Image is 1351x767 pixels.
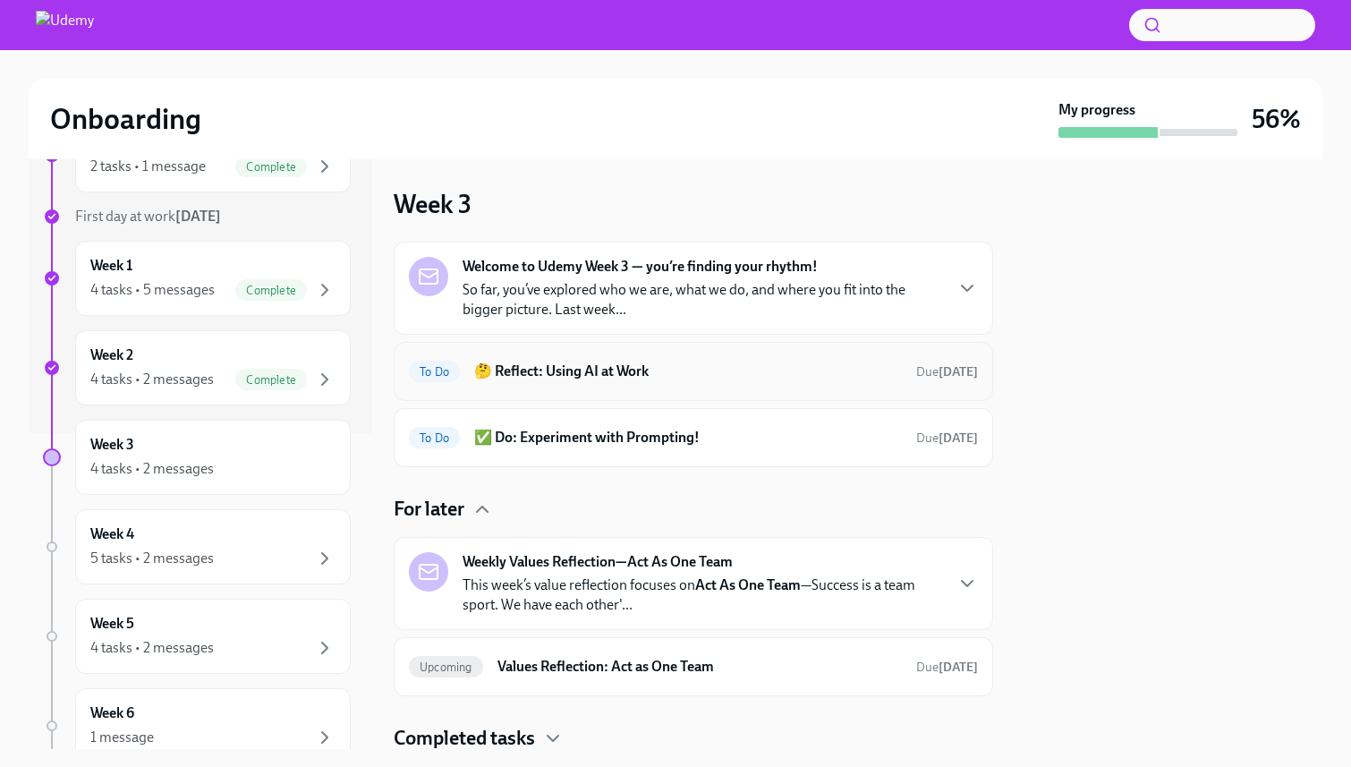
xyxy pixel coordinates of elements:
strong: [DATE] [175,208,221,225]
div: 4 tasks • 2 messages [90,638,214,658]
div: 1 message [90,728,154,747]
span: To Do [409,365,460,379]
span: Complete [235,160,307,174]
strong: [DATE] [939,430,978,446]
p: This week’s value reflection focuses on —Success is a team sport. We have each other'... [463,575,942,615]
h6: Week 3 [90,435,134,455]
h6: Week 4 [90,524,134,544]
h6: ✅ Do: Experiment with Prompting! [474,428,902,447]
h4: Completed tasks [394,725,535,752]
span: Due [916,364,978,379]
h3: Week 3 [394,188,472,220]
a: Week 24 tasks • 2 messagesComplete [43,330,351,405]
span: To Do [409,431,460,445]
strong: Welcome to Udemy Week 3 — you’re finding your rhythm! [463,257,818,277]
a: Week 14 tasks • 5 messagesComplete [43,241,351,316]
div: 4 tasks • 2 messages [90,370,214,389]
a: Week 54 tasks • 2 messages [43,599,351,674]
h6: Week 5 [90,614,134,634]
strong: Weekly Values Reflection—Act As One Team [463,552,733,572]
span: Upcoming [409,660,483,674]
h6: Week 2 [90,345,133,365]
div: 4 tasks • 2 messages [90,459,214,479]
h6: Week 1 [90,256,132,276]
span: Due [916,660,978,675]
span: August 30th, 2025 13:00 [916,430,978,447]
span: August 30th, 2025 13:00 [916,363,978,380]
h6: Values Reflection: Act as One Team [497,657,902,677]
a: Week 34 tasks • 2 messages [43,420,351,495]
div: Completed tasks [394,725,993,752]
span: Complete [235,284,307,297]
div: 2 tasks • 1 message [90,157,206,176]
a: To Do✅ Do: Experiment with Prompting!Due[DATE] [409,423,978,452]
span: Due [916,430,978,446]
a: UpcomingValues Reflection: Act as One TeamDue[DATE] [409,652,978,681]
p: So far, you’ve explored who we are, what we do, and where you fit into the bigger picture. Last w... [463,280,942,320]
div: 5 tasks • 2 messages [90,549,214,568]
h6: 🤔 Reflect: Using AI at Work [474,362,902,381]
strong: Act As One Team [695,576,801,593]
span: First day at work [75,208,221,225]
a: To Do🤔 Reflect: Using AI at WorkDue[DATE] [409,357,978,386]
a: Week 45 tasks • 2 messages [43,509,351,584]
strong: My progress [1058,100,1135,120]
img: Udemy [36,11,94,39]
strong: [DATE] [939,660,978,675]
a: First day at work[DATE] [43,207,351,226]
h2: Onboarding [50,101,201,137]
span: Complete [235,373,307,387]
h6: Week 6 [90,703,134,723]
a: Week 61 message [43,688,351,763]
h3: 56% [1252,103,1301,135]
strong: [DATE] [939,364,978,379]
span: September 2nd, 2025 13:00 [916,659,978,676]
h4: For later [394,496,464,523]
div: For later [394,496,993,523]
div: 4 tasks • 5 messages [90,280,215,300]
